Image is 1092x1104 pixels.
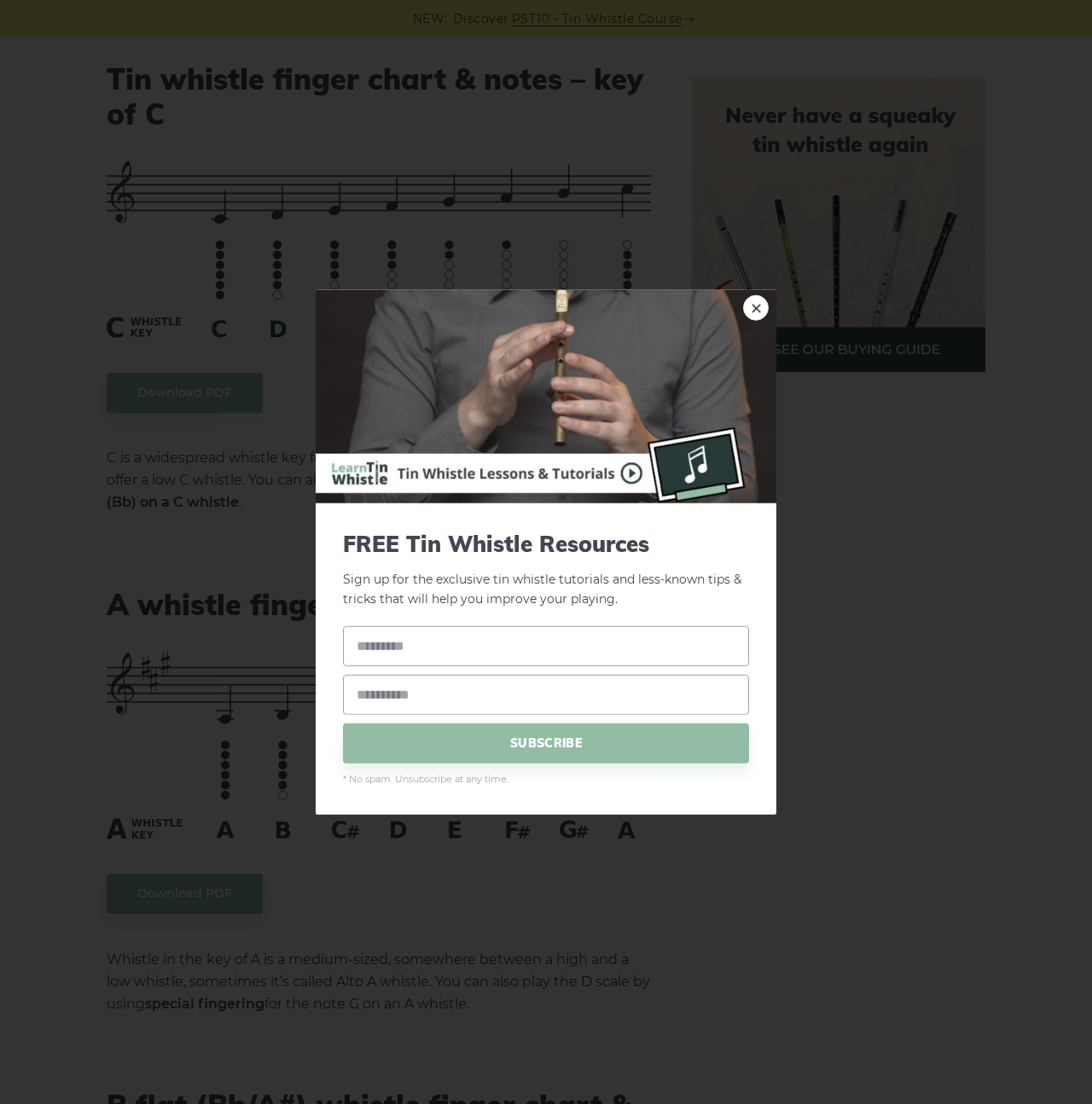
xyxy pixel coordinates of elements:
[343,531,749,557] span: FREE Tin Whistle Resources
[343,771,749,787] span: * No spam. Unsubscribe at any time.
[343,723,749,763] span: SUBSCRIBE
[743,295,769,321] a: ×
[343,531,749,609] p: Sign up for the exclusive tin whistle tutorials and less-known tips & tricks that will help you i...
[316,290,776,503] img: Tin Whistle Buying Guide Preview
